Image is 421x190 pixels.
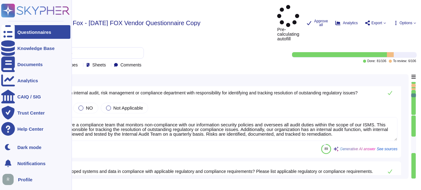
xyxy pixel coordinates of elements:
span: Is there an internal audit, risk management or compliance department with responsibility for iden... [52,90,358,95]
div: Documents [17,62,43,67]
div: Questionnaires [17,30,51,34]
span: Pre-calculating autofill [277,5,299,41]
span: To review: [393,60,407,63]
a: Trust Center [1,106,70,120]
a: CAIQ / SIG [1,90,70,103]
span: Fox - [DATE] FOX Vendor Questionnaire Copy [73,20,201,26]
span: Profile [18,177,33,182]
img: user [2,174,14,185]
a: Help Center [1,122,70,136]
button: user [1,173,18,186]
a: Questionnaires [1,25,70,39]
span: Are the scoped systems and data in compliance with applicable regulatory and compliance requireme... [52,169,373,174]
span: Export [371,21,382,25]
div: Knowledge Base [17,46,55,51]
span: Notifications [17,161,46,166]
span: Not Applicable [113,105,143,111]
span: 6 / 106 [408,60,416,63]
span: 81 / 106 [377,60,386,63]
div: Analytics [17,78,38,83]
a: Knowledge Base [1,41,70,55]
div: Dark mode [17,145,42,150]
span: Comments [120,63,141,67]
span: Options [400,21,412,25]
span: NO [86,105,93,111]
textarea: Yes, we have a compliance team that monitors non-compliance with our information security policie... [42,117,397,141]
button: Approve all [307,19,328,27]
span: Done: [367,60,376,63]
span: Generative AI answer [340,147,375,151]
span: Sheets [92,63,106,67]
div: Help Center [17,127,43,131]
a: Analytics [1,74,70,87]
input: Search by keywords [24,47,144,58]
div: Trust Center [17,111,45,115]
button: Analytics [335,20,358,25]
span: Analytics [343,21,358,25]
span: Approve all [314,19,328,27]
div: CAIQ / SIG [17,94,41,99]
a: Documents [1,57,70,71]
span: See sources [377,147,397,151]
span: 89 [325,147,328,151]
